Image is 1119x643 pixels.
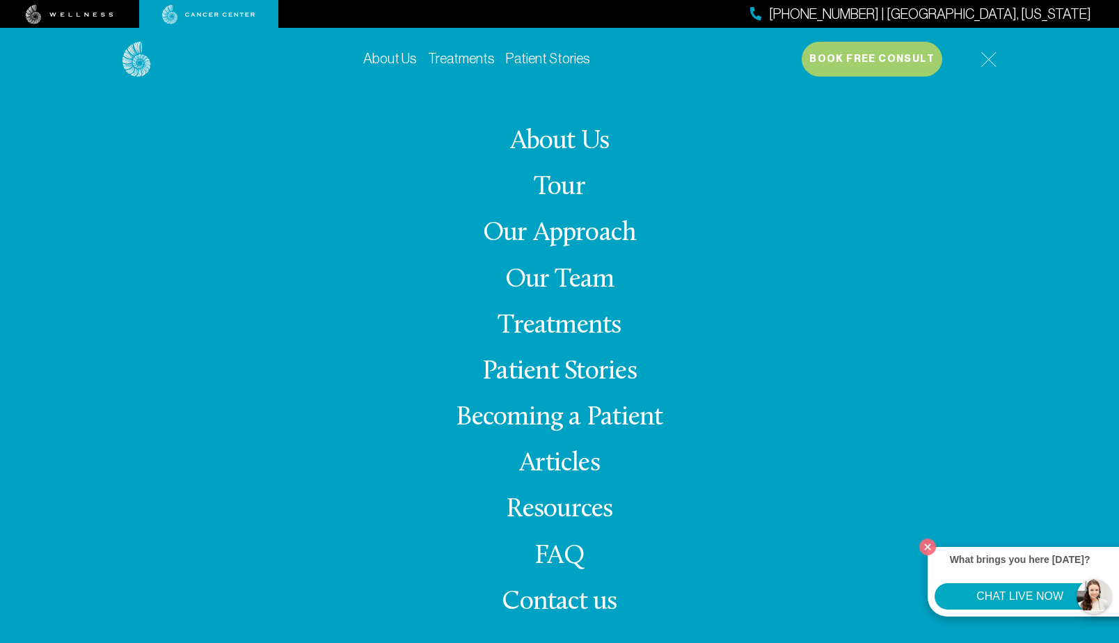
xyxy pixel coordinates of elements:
[363,51,417,66] a: About Us
[510,128,610,155] a: About Us
[802,42,942,77] button: Book Free Consult
[505,267,614,294] a: Our Team
[502,589,617,616] span: Contact us
[162,5,255,24] img: cancer center
[456,404,662,431] a: Becoming a Patient
[534,543,585,570] a: FAQ
[769,4,1091,24] span: [PHONE_NUMBER] | [GEOGRAPHIC_DATA], [US_STATE]
[950,554,1090,565] strong: What brings you here [DATE]?
[519,450,600,477] a: Articles
[750,4,1091,24] a: [PHONE_NUMBER] | [GEOGRAPHIC_DATA], [US_STATE]
[482,358,637,386] a: Patient Stories
[935,583,1105,610] button: CHAT LIVE NOW
[428,51,495,66] a: Treatments
[916,535,939,559] button: Close
[483,220,637,247] a: Our Approach
[534,174,585,201] a: Tour
[506,51,590,66] a: Patient Stories
[498,312,621,340] a: Treatments
[26,5,113,24] img: wellness
[122,42,151,77] img: logo
[506,496,612,523] a: Resources
[981,51,997,68] img: icon-hamburger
